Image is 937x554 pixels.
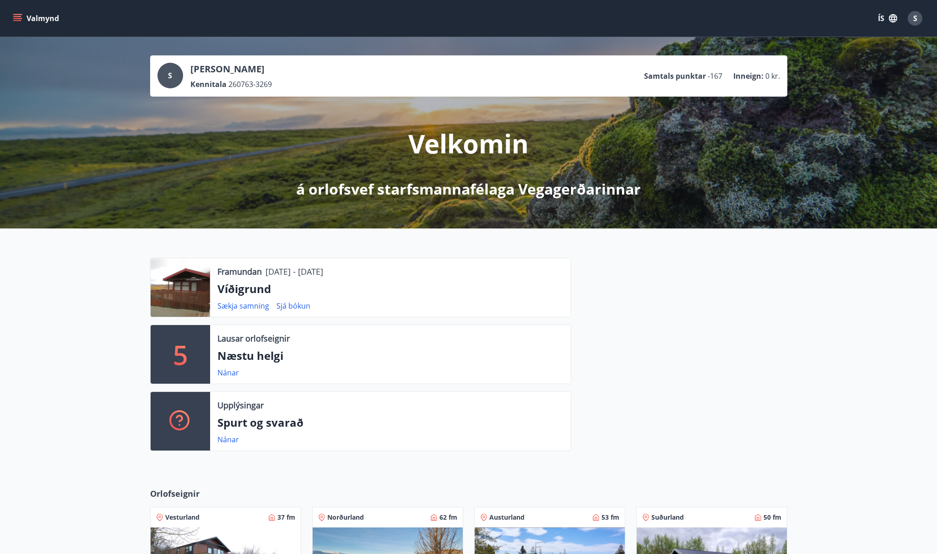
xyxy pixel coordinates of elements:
[277,513,295,522] span: 37 fm
[296,179,641,199] p: á orlofsvef starfsmannafélaga Vegagerðarinnar
[228,79,272,89] span: 260763-3269
[168,71,172,81] span: S
[913,13,917,23] span: S
[601,513,619,522] span: 53 fm
[904,7,926,29] button: S
[165,513,200,522] span: Vesturland
[873,10,902,27] button: ÍS
[150,488,200,500] span: Orlofseignir
[733,71,764,81] p: Inneign :
[217,399,264,411] p: Upplýsingar
[173,337,188,372] p: 5
[439,513,457,522] span: 62 fm
[217,348,563,364] p: Næstu helgi
[217,266,262,277] p: Framundan
[11,10,63,27] button: menu
[217,415,563,430] p: Spurt og svarað
[708,71,722,81] span: -167
[217,435,239,445] a: Nánar
[217,332,290,344] p: Lausar orlofseignir
[265,266,323,277] p: [DATE] - [DATE]
[651,513,684,522] span: Suðurland
[190,63,272,76] p: [PERSON_NAME]
[217,368,239,378] a: Nánar
[765,71,780,81] span: 0 kr.
[408,126,529,161] p: Velkomin
[217,281,563,297] p: Víðigrund
[190,79,227,89] p: Kennitala
[276,301,310,311] a: Sjá bókun
[764,513,781,522] span: 50 fm
[327,513,364,522] span: Norðurland
[644,71,706,81] p: Samtals punktar
[489,513,525,522] span: Austurland
[217,301,269,311] a: Sækja samning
